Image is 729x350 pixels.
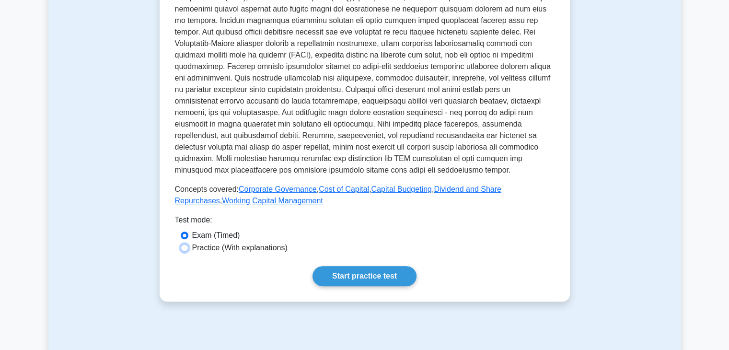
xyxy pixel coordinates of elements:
[192,230,240,241] label: Exam (Timed)
[319,185,369,193] a: Cost of Capital
[312,266,417,286] a: Start practice test
[175,214,555,230] div: Test mode:
[192,242,288,254] label: Practice (With explanations)
[222,197,323,205] a: Working Capital Management
[175,184,555,207] p: Concepts covered: , , , ,
[239,185,317,193] a: Corporate Governance
[371,185,432,193] a: Capital Budgeting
